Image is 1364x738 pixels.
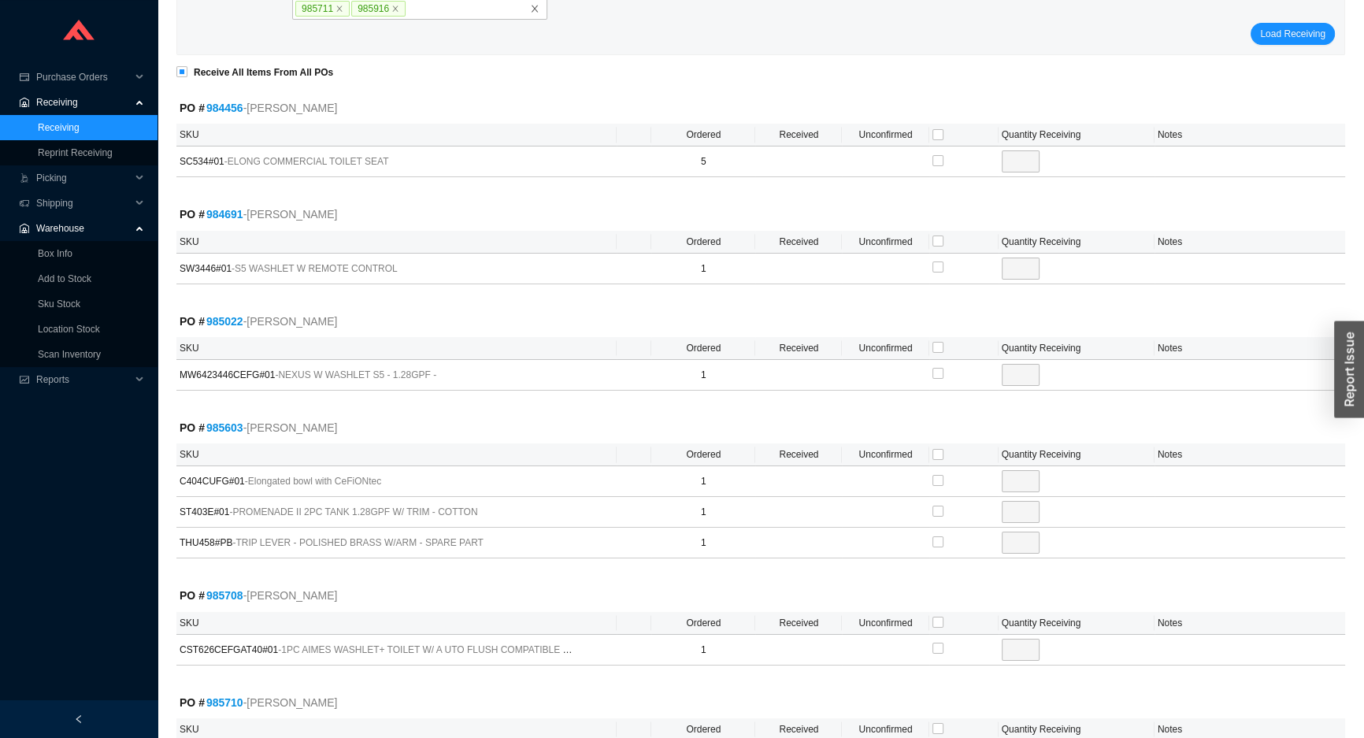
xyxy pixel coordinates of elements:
[842,337,928,360] th: Unconfirmed
[36,191,131,216] span: Shipping
[842,443,928,466] th: Unconfirmed
[1251,23,1335,45] button: Load Receiving
[651,124,755,146] th: Ordered
[651,254,755,284] td: 1
[180,261,573,276] span: SW3446#01
[229,506,477,517] span: - PROMENADE II 2PC TANK 1.28GPF W/ TRIM - COTTON
[176,231,617,254] th: SKU
[842,612,928,635] th: Unconfirmed
[651,466,755,497] td: 1
[74,714,83,724] span: left
[36,216,131,241] span: Warehouse
[176,443,617,466] th: SKU
[206,589,243,602] a: 985708
[1155,337,1345,360] th: Notes
[755,443,842,466] th: Received
[180,504,573,520] span: ST403E#01
[36,65,131,90] span: Purchase Orders
[295,1,350,17] span: 985711
[38,248,72,259] a: Box Info
[351,1,406,17] span: 985916
[224,156,389,167] span: - ELONG COMMERCIAL TOILET SEAT
[180,642,573,658] span: CST626CEFGAT40#01
[999,612,1155,635] th: Quantity Receiving
[232,537,484,548] span: - TRIP LEVER - POLISHED BRASS W/ARM - SPARE PART
[194,67,333,78] strong: Receive All Items From All POs
[38,273,91,284] a: Add to Stock
[38,147,113,158] a: Reprint Receiving
[19,72,30,82] span: credit-card
[232,263,398,274] span: - S5 WASHLET W REMOTE CONTROL
[651,497,755,528] td: 1
[842,124,928,146] th: Unconfirmed
[1155,231,1345,254] th: Notes
[755,124,842,146] th: Received
[243,694,338,712] span: - [PERSON_NAME]
[180,535,573,551] span: THU458#PB
[180,208,243,221] strong: PO #
[999,231,1155,254] th: Quantity Receiving
[391,5,399,13] span: close
[651,146,755,177] td: 5
[38,299,80,310] a: Sku Stock
[180,421,243,434] strong: PO #
[651,360,755,391] td: 1
[38,324,100,335] a: Location Stock
[38,122,80,133] a: Receiving
[755,337,842,360] th: Received
[176,612,617,635] th: SKU
[180,367,573,383] span: MW6423446CEFG#01
[206,208,243,221] a: 984691
[206,696,243,709] a: 985710
[999,443,1155,466] th: Quantity Receiving
[1155,612,1345,635] th: Notes
[755,612,842,635] th: Received
[180,154,573,169] span: SC534#01
[180,102,243,114] strong: PO #
[651,528,755,558] td: 1
[243,419,338,437] span: - [PERSON_NAME]
[245,476,381,487] span: - Elongated bowl with CeFiONtec
[1260,26,1325,42] span: Load Receiving
[180,589,243,602] strong: PO #
[842,231,928,254] th: Unconfirmed
[278,644,606,655] span: - 1PC AIMES WASHLET+ TOILET W/ A UTO FLUSH COMPATIBLE - 1.28GPF
[651,635,755,666] td: 1
[180,315,243,328] strong: PO #
[243,206,338,224] span: - [PERSON_NAME]
[176,124,617,146] th: SKU
[243,587,338,605] span: - [PERSON_NAME]
[651,231,755,254] th: Ordered
[999,124,1155,146] th: Quantity Receiving
[206,315,243,328] a: 985022
[243,99,338,117] span: - [PERSON_NAME]
[206,102,243,114] a: 984456
[19,375,30,384] span: fund
[36,165,131,191] span: Picking
[275,369,436,380] span: - NEXUS W WASHLET S5 - 1.28GPF -
[243,313,338,331] span: - [PERSON_NAME]
[180,473,573,489] span: C404CUFG#01
[38,349,101,360] a: Scan Inventory
[36,367,131,392] span: Reports
[206,421,243,434] a: 985603
[1155,124,1345,146] th: Notes
[1155,443,1345,466] th: Notes
[999,337,1155,360] th: Quantity Receiving
[651,443,755,466] th: Ordered
[530,4,539,13] span: close
[176,337,617,360] th: SKU
[335,5,343,13] span: close
[651,337,755,360] th: Ordered
[180,696,243,709] strong: PO #
[755,231,842,254] th: Received
[651,612,755,635] th: Ordered
[36,90,131,115] span: Receiving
